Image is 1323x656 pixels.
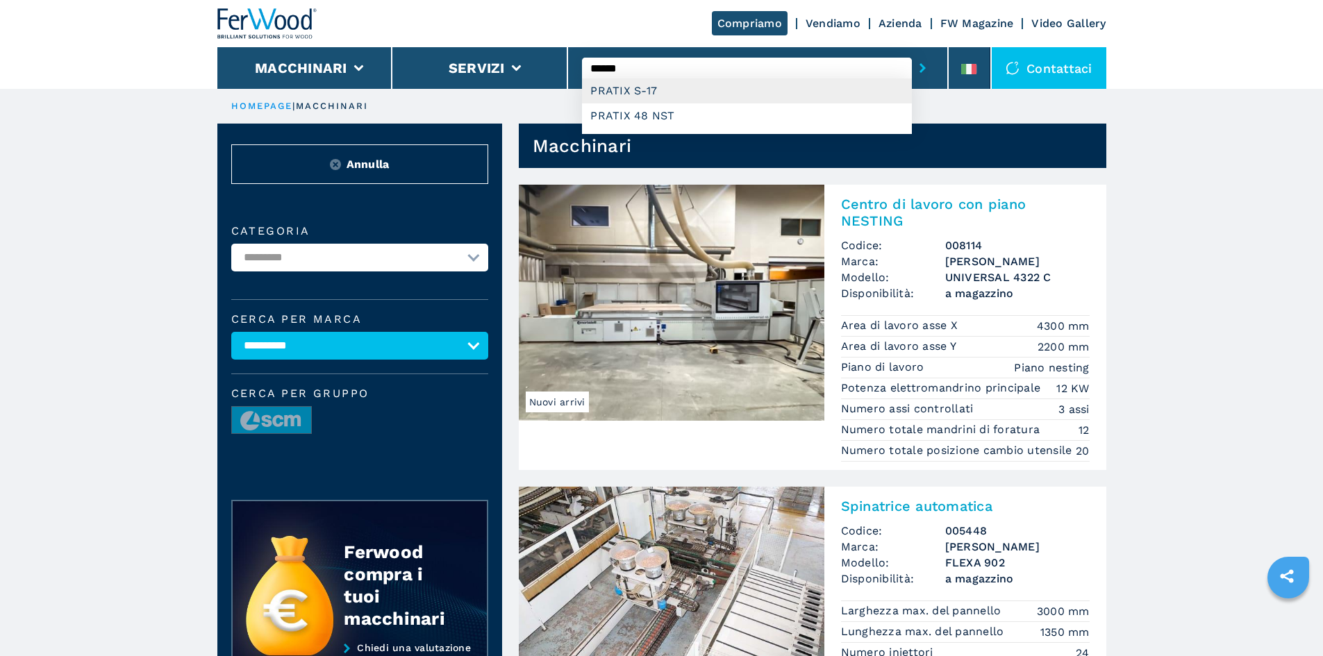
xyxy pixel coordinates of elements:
[231,388,488,399] span: Cerca per Gruppo
[231,314,488,325] label: Cerca per marca
[231,101,293,111] a: HOMEPAGE
[945,555,1090,571] h3: FLEXA 902
[1270,559,1304,594] a: sharethis
[992,47,1106,89] div: Contattaci
[1264,594,1313,646] iframe: Chat
[945,253,1090,269] h3: [PERSON_NAME]
[945,269,1090,285] h3: UNIVERSAL 4322 C
[841,555,945,571] span: Modello:
[841,339,960,354] p: Area di lavoro asse Y
[841,624,1008,639] p: Lunghezza max. del pannello
[1014,360,1089,376] em: Piano nesting
[841,285,945,301] span: Disponibilità:
[1058,401,1090,417] em: 3 assi
[582,103,912,128] div: PRATIX 48 NST
[1079,422,1090,438] em: 12
[519,185,1106,470] a: Centro di lavoro con piano NESTING MORBIDELLI UNIVERSAL 4322 CNuovi arriviCentro di lavoro con pi...
[841,196,1090,229] h2: Centro di lavoro con piano NESTING
[879,17,922,30] a: Azienda
[1056,380,1089,396] em: 12 KW
[1038,339,1090,355] em: 2200 mm
[841,237,945,253] span: Codice:
[945,571,1090,587] span: a magazzino
[1006,61,1020,75] img: Contattaci
[945,523,1090,539] h3: 005448
[255,60,347,76] button: Macchinari
[1037,318,1090,334] em: 4300 mm
[533,135,632,157] h1: Macchinari
[449,60,505,76] button: Servizi
[841,498,1090,514] h2: Spinatrice automatica
[582,78,912,103] div: PRATIX S-17
[806,17,860,30] a: Vendiamo
[841,443,1076,458] p: Numero totale posizione cambio utensile
[1076,443,1090,459] em: 20
[292,101,295,111] span: |
[912,52,933,84] button: submit-button
[231,226,488,237] label: Categoria
[232,407,311,435] img: image
[231,144,488,184] button: ResetAnnulla
[841,269,945,285] span: Modello:
[841,380,1045,396] p: Potenza elettromandrino principale
[296,100,369,112] p: macchinari
[1031,17,1106,30] a: Video Gallery
[841,571,945,587] span: Disponibilità:
[841,422,1044,437] p: Numero totale mandrini di foratura
[945,539,1090,555] h3: [PERSON_NAME]
[841,539,945,555] span: Marca:
[330,159,341,170] img: Reset
[519,185,824,421] img: Centro di lavoro con piano NESTING MORBIDELLI UNIVERSAL 4322 C
[841,360,928,375] p: Piano di lavoro
[712,11,788,35] a: Compriamo
[1040,624,1090,640] em: 1350 mm
[841,318,962,333] p: Area di lavoro asse X
[841,523,945,539] span: Codice:
[945,285,1090,301] span: a magazzino
[945,237,1090,253] h3: 008114
[344,541,459,630] div: Ferwood compra i tuoi macchinari
[841,603,1005,619] p: Larghezza max. del pannello
[217,8,317,39] img: Ferwood
[1037,603,1090,619] em: 3000 mm
[526,392,589,412] span: Nuovi arrivi
[841,253,945,269] span: Marca:
[347,156,390,172] span: Annulla
[940,17,1014,30] a: FW Magazine
[841,401,977,417] p: Numero assi controllati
